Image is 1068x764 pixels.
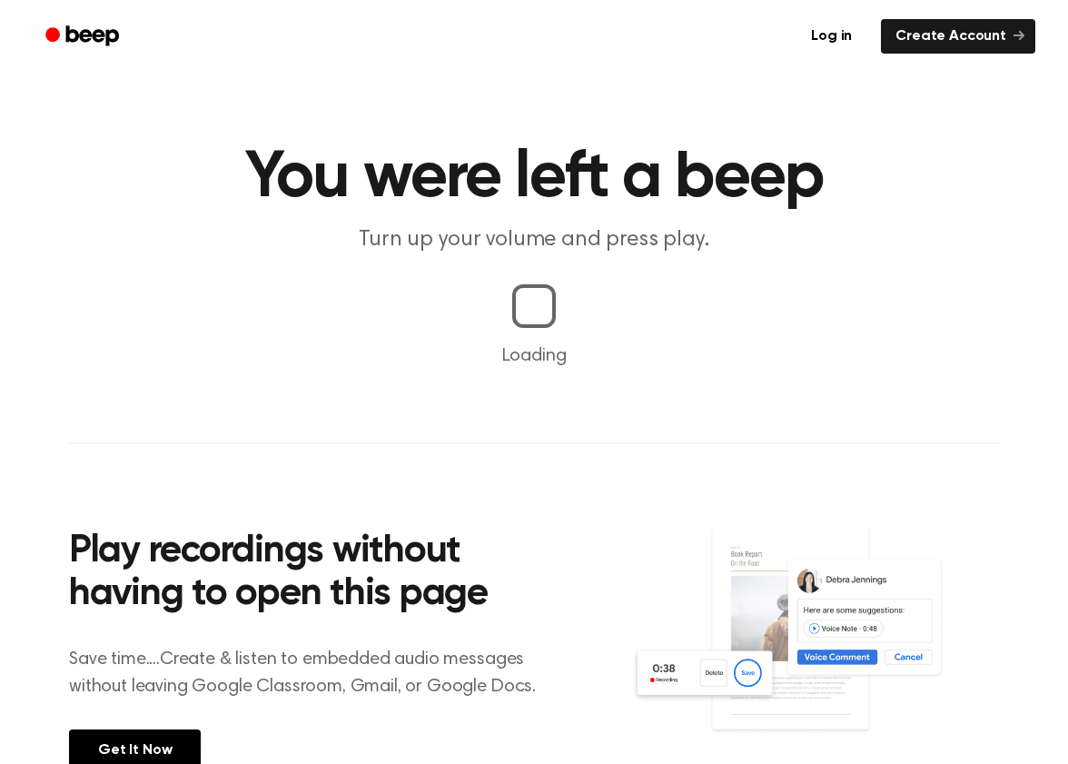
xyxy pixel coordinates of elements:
a: Log in [793,15,870,57]
p: Turn up your volume and press play. [185,225,883,255]
a: Beep [33,19,135,55]
h2: Play recordings without having to open this page [69,531,559,617]
a: Create Account [881,19,1035,54]
h1: You were left a beep [69,145,999,211]
p: Save time....Create & listen to embedded audio messages without leaving Google Classroom, Gmail, ... [69,646,559,700]
p: Loading [22,342,1046,370]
